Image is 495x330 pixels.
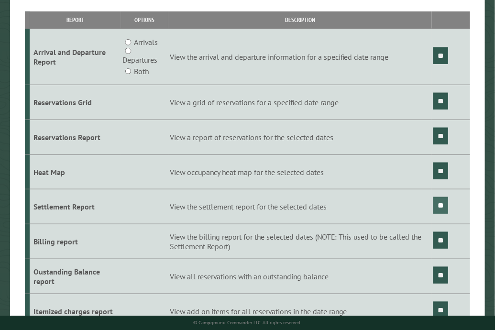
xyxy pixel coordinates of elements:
[134,36,158,48] label: Arrivals
[168,259,432,294] td: View all reservations with an outstanding balance
[168,294,432,329] td: View add on items for all reservations in the date range
[30,259,121,294] td: Oustanding Balance report
[168,11,432,28] th: Description
[168,29,432,85] td: View the arrival and departure information for a specified date range
[134,66,149,77] label: Both
[168,85,432,120] td: View a grid of reservations for a specified date range
[194,319,302,326] small: © Campground Commander LLC. All rights reserved.
[30,294,121,329] td: Itemized charges report
[168,189,432,224] td: View the settlement report for the selected dates
[30,120,121,154] td: Reservations Report
[30,189,121,224] td: Settlement Report
[168,120,432,154] td: View a report of reservations for the selected dates
[30,85,121,120] td: Reservations Grid
[30,29,121,85] td: Arrival and Departure Report
[121,11,168,28] th: Options
[30,11,121,28] th: Report
[122,54,157,66] label: Departures
[168,224,432,259] td: View the billing report for the selected dates (NOTE: This used to be called the Settlement Report)
[30,224,121,259] td: Billing report
[30,154,121,189] td: Heat Map
[168,154,432,189] td: View occupancy heat map for the selected dates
